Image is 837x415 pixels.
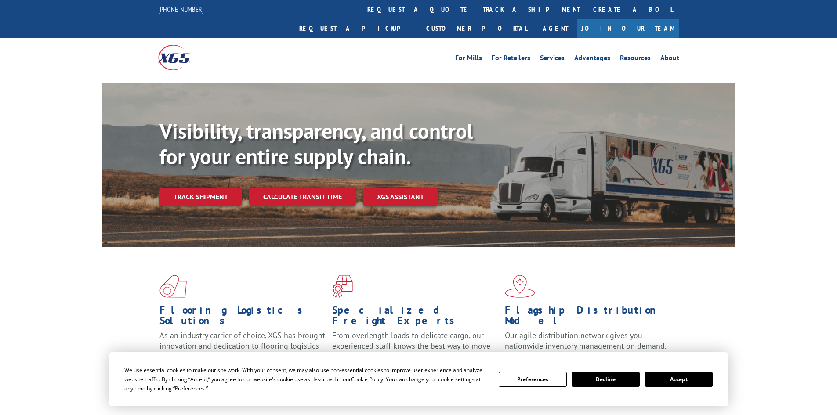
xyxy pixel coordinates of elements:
a: Services [540,54,565,64]
a: Request a pickup [293,19,420,38]
h1: Specialized Freight Experts [332,305,498,330]
a: XGS ASSISTANT [363,188,438,206]
span: As an industry carrier of choice, XGS has brought innovation and dedication to flooring logistics... [159,330,325,361]
a: Customer Portal [420,19,534,38]
a: Resources [620,54,651,64]
button: Preferences [499,372,566,387]
a: About [660,54,679,64]
img: xgs-icon-flagship-distribution-model-red [505,275,535,298]
a: Join Our Team [577,19,679,38]
b: Visibility, transparency, and control for your entire supply chain. [159,117,473,170]
a: For Retailers [492,54,530,64]
h1: Flooring Logistics Solutions [159,305,326,330]
a: Advantages [574,54,610,64]
img: xgs-icon-focused-on-flooring-red [332,275,353,298]
div: We use essential cookies to make our site work. With your consent, we may also use non-essential ... [124,365,488,393]
div: Cookie Consent Prompt [109,352,728,406]
span: Preferences [175,385,205,392]
a: Agent [534,19,577,38]
a: [PHONE_NUMBER] [158,5,204,14]
a: Calculate transit time [249,188,356,206]
button: Decline [572,372,640,387]
h1: Flagship Distribution Model [505,305,671,330]
p: From overlength loads to delicate cargo, our experienced staff knows the best way to move your fr... [332,330,498,369]
a: Track shipment [159,188,242,206]
span: Our agile distribution network gives you nationwide inventory management on demand. [505,330,667,351]
span: Cookie Policy [351,375,383,383]
a: For Mills [455,54,482,64]
button: Accept [645,372,713,387]
img: xgs-icon-total-supply-chain-intelligence-red [159,275,187,298]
